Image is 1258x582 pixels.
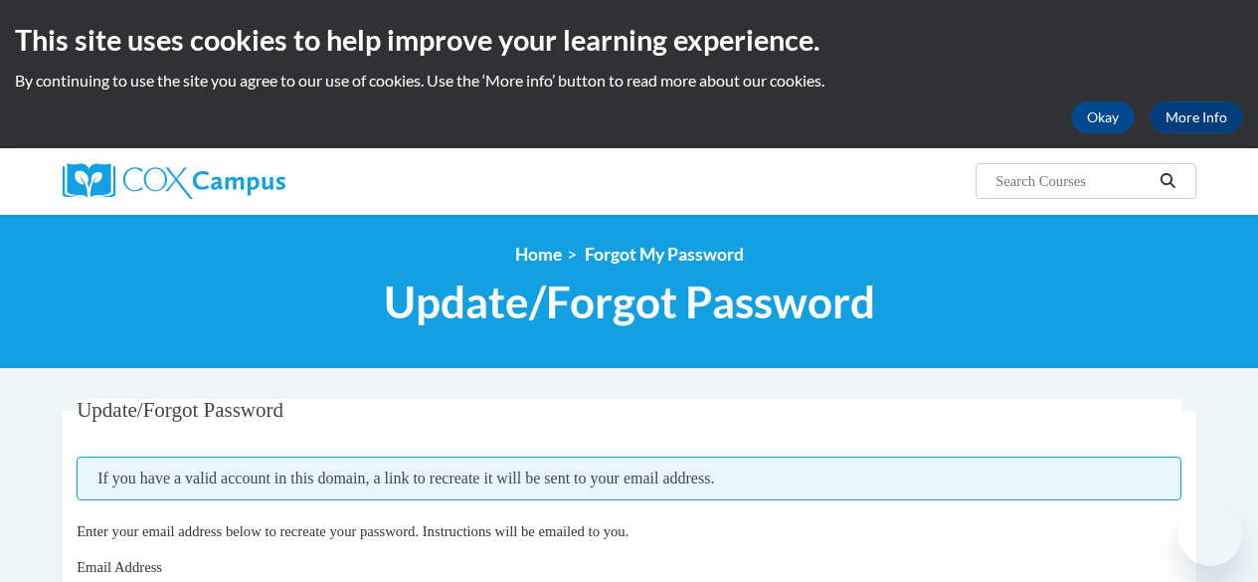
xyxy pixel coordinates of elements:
span: Enter your email address below to recreate your password. Instructions will be emailed to you. [77,523,629,539]
a: Home [515,244,562,265]
a: More Info [1150,101,1243,133]
span: Update/Forgot Password [77,398,283,422]
a: Cox Campus [63,163,421,199]
button: Search [1153,169,1182,193]
span: Forgot My Password [585,244,744,265]
p: By continuing to use the site you agree to our use of cookies. Use the ‘More info’ button to read... [15,70,1243,92]
input: Search Courses [993,169,1153,193]
span: If you have a valid account in this domain, a link to recreate it will be sent to your email addr... [77,457,1181,500]
h2: This site uses cookies to help improve your learning experience. [15,20,1243,60]
span: Email Address [77,559,162,575]
button: Okay [1071,101,1135,133]
span: Update/Forgot Password [384,276,875,328]
img: Cox Campus [63,163,285,199]
iframe: Button to launch messaging window [1178,502,1242,566]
